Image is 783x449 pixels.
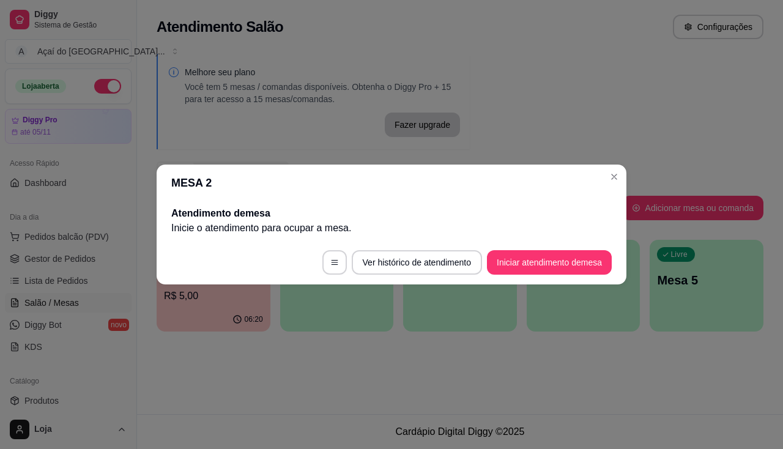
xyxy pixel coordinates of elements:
button: Close [604,167,624,187]
header: MESA 2 [157,165,626,201]
h2: Atendimento de mesa [171,206,612,221]
button: Ver histórico de atendimento [352,250,482,275]
p: Inicie o atendimento para ocupar a mesa . [171,221,612,236]
button: Iniciar atendimento demesa [487,250,612,275]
